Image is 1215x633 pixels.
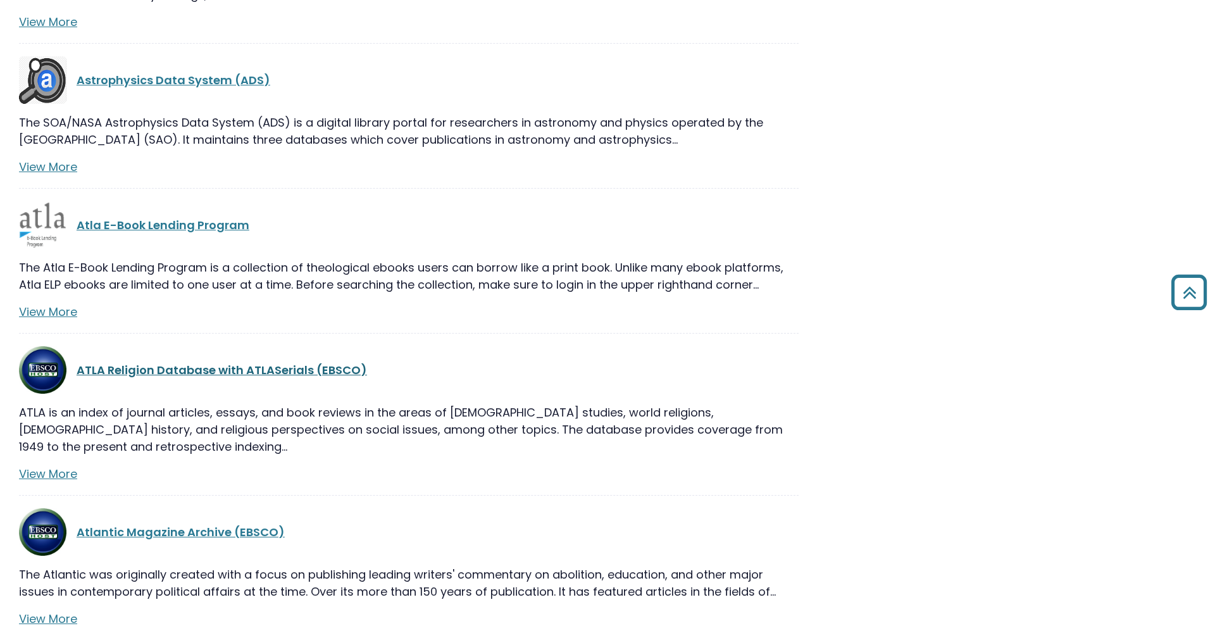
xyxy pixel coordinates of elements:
[77,72,270,88] a: Astrophysics Data System (ADS)
[19,259,799,293] p: The Atla E-Book Lending Program is a collection of theological ebooks users can borrow like a pri...
[77,524,285,540] a: Atlantic Magazine Archive (EBSCO)
[19,114,799,148] p: The SOA/NASA Astrophysics Data System (ADS) is a digital library portal for researchers in astron...
[1166,280,1212,304] a: Back to Top
[77,362,367,378] a: ATLA Religion Database with ATLASerials (EBSCO)
[19,466,77,482] a: View More
[19,404,799,455] p: ATLA is an index of journal articles, essays, and book reviews in the areas of [DEMOGRAPHIC_DATA]...
[19,304,77,320] a: View More
[19,566,799,600] p: The Atlantic was originally created with a focus on publishing leading writers' commentary on abo...
[19,611,77,627] a: View More
[19,14,77,30] a: View More
[19,159,77,175] a: View More
[77,217,249,233] a: Atla E-Book Lending Program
